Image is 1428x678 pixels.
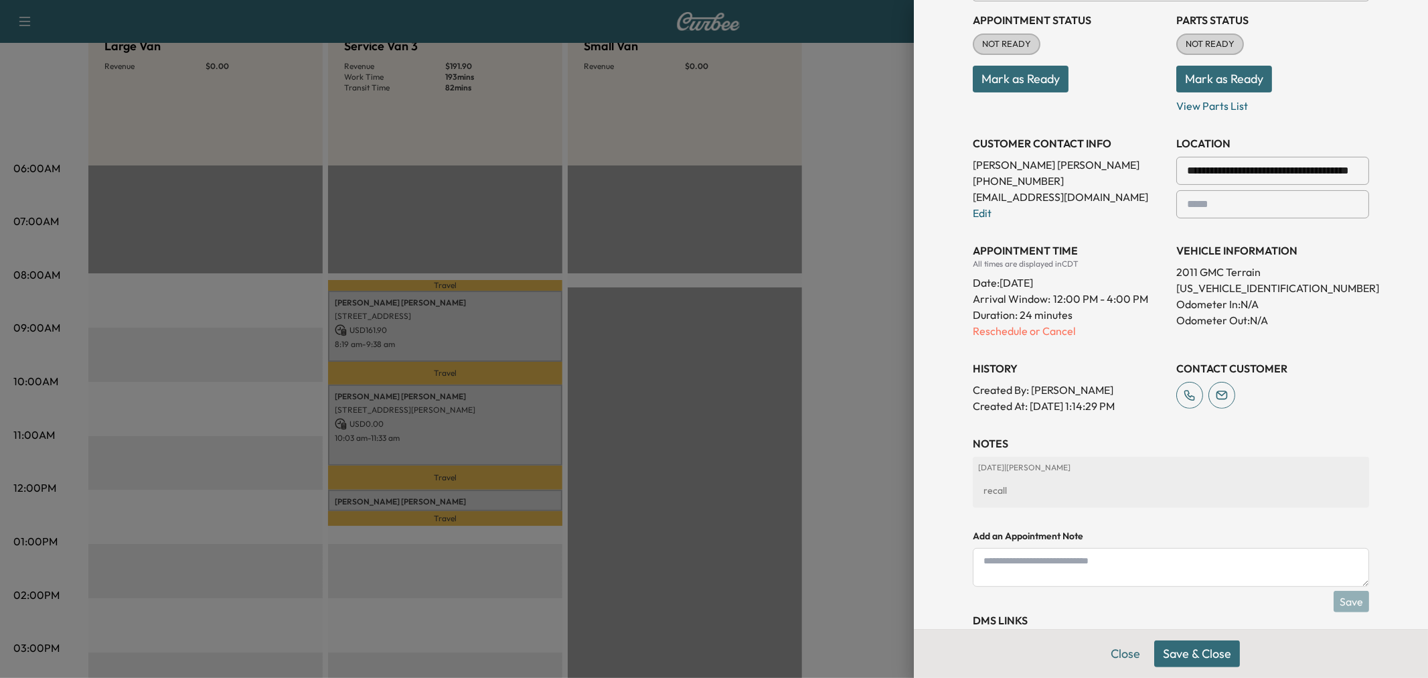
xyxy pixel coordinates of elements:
button: Save & Close [1154,640,1240,667]
span: NOT READY [1178,38,1243,51]
p: Arrival Window: [973,291,1166,307]
h3: VEHICLE INFORMATION [1176,243,1369,259]
div: All times are displayed in CDT [973,259,1166,269]
p: Reschedule or Cancel [973,323,1166,339]
p: View Parts List [1176,92,1369,114]
h4: Add an Appointment Note [973,529,1369,543]
h3: APPOINTMENT TIME [973,243,1166,259]
h3: Appointment Status [973,12,1166,28]
p: [PERSON_NAME] [PERSON_NAME] [973,157,1166,173]
h3: LOCATION [1176,135,1369,151]
p: [EMAIL_ADDRESS][DOMAIN_NAME] [973,189,1166,205]
h3: Parts Status [1176,12,1369,28]
p: [US_VEHICLE_IDENTIFICATION_NUMBER] [1176,280,1369,296]
button: Mark as Ready [1176,66,1272,92]
h3: History [973,360,1166,377]
button: Mark as Ready [973,66,1068,92]
span: 12:00 PM - 4:00 PM [1053,291,1148,307]
p: [DATE] | [PERSON_NAME] [978,462,1364,473]
p: Odometer Out: N/A [1176,312,1369,328]
h3: CUSTOMER CONTACT INFO [973,135,1166,151]
p: Created At : [DATE] 1:14:29 PM [973,398,1166,414]
p: 2011 GMC Terrain [1176,264,1369,280]
p: Odometer In: N/A [1176,296,1369,312]
p: Duration: 24 minutes [973,307,1166,323]
button: Close [1102,640,1149,667]
p: [PHONE_NUMBER] [973,173,1166,189]
p: Created By : [PERSON_NAME] [973,382,1166,398]
h3: CONTACT CUSTOMER [1176,360,1369,377]
div: recall [978,478,1364,502]
a: Edit [973,206,991,220]
span: NOT READY [974,38,1039,51]
h3: NOTES [973,435,1369,452]
h3: DMS Links [973,612,1369,628]
div: Date: [DATE] [973,269,1166,291]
